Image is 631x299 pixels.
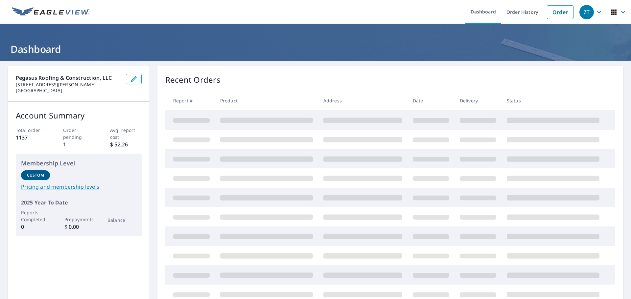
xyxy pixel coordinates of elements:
a: Order [547,5,573,19]
h1: Dashboard [8,42,623,56]
p: $ 52.26 [110,140,142,148]
th: Address [318,91,408,110]
p: Account Summary [16,110,142,121]
th: Status [502,91,605,110]
p: 1137 [16,134,47,141]
p: Reports Completed [21,209,50,223]
p: Prepayments [64,216,93,223]
p: [STREET_ADDRESS][PERSON_NAME] [16,82,121,88]
p: $ 0.00 [64,223,93,231]
a: Pricing and membership levels [21,183,136,191]
p: Recent Orders [165,74,221,86]
p: Custom [27,172,44,178]
th: Product [215,91,318,110]
p: Pegasus Roofing & Construction, LLC [16,74,121,82]
th: Report # [165,91,215,110]
p: Order pending [63,127,95,140]
p: 1 [63,140,95,148]
p: Avg. report cost [110,127,142,140]
p: Balance [107,217,136,224]
th: Delivery [455,91,502,110]
p: Total order [16,127,47,134]
th: Date [408,91,455,110]
div: ZT [579,5,594,19]
p: 2025 Year To Date [21,199,136,206]
p: Membership Level [21,159,136,168]
p: [GEOGRAPHIC_DATA] [16,88,121,94]
img: EV Logo [12,7,89,17]
p: 0 [21,223,50,231]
